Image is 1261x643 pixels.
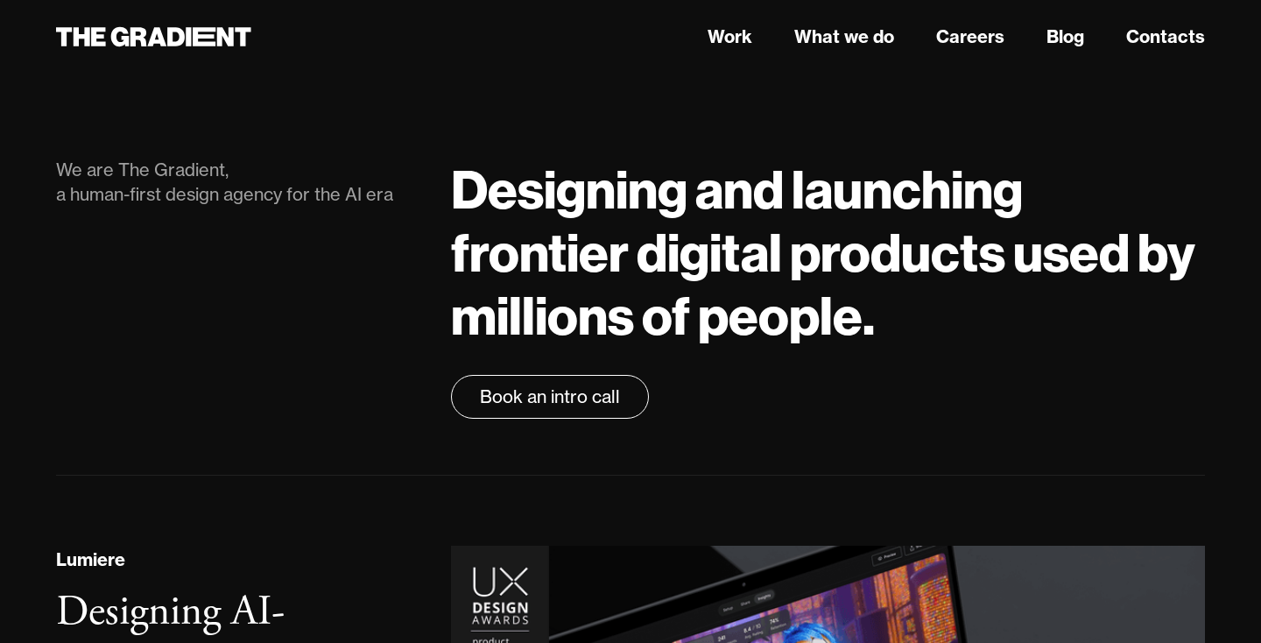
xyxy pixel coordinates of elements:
a: Careers [936,24,1004,50]
div: We are The Gradient, a human-first design agency for the AI era [56,158,416,207]
a: Book an intro call [451,375,649,419]
a: Contacts [1126,24,1205,50]
div: Lumiere [56,547,125,573]
a: What we do [794,24,894,50]
a: Work [708,24,752,50]
h1: Designing and launching frontier digital products used by millions of people. [451,158,1205,347]
a: Blog [1046,24,1084,50]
